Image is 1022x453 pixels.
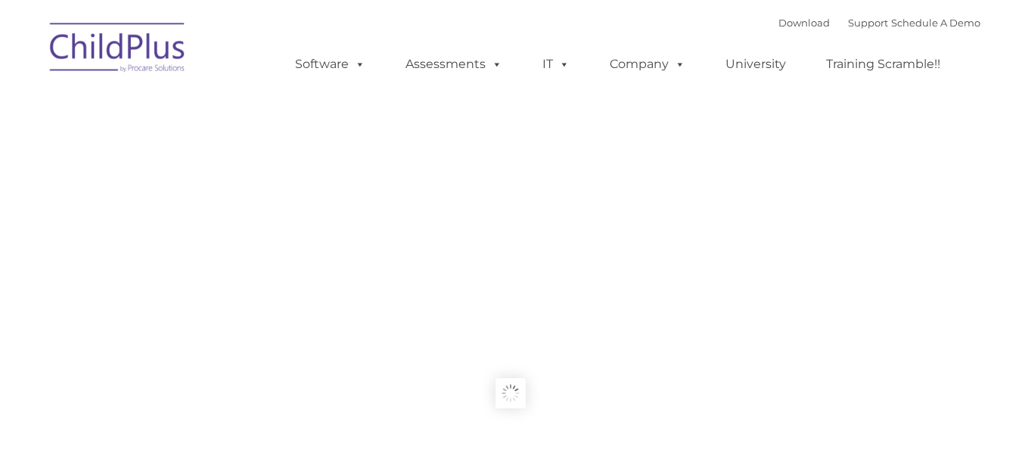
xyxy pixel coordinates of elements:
a: Support [848,17,888,29]
a: Assessments [390,49,517,79]
font: | [778,17,980,29]
a: University [710,49,801,79]
a: Company [595,49,700,79]
a: Schedule A Demo [891,17,980,29]
a: IT [527,49,585,79]
a: Training Scramble!! [811,49,955,79]
a: Download [778,17,830,29]
a: Software [280,49,381,79]
img: ChildPlus by Procare Solutions [42,12,194,88]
